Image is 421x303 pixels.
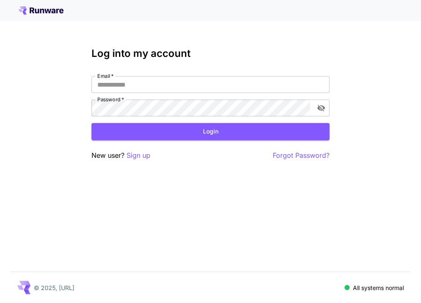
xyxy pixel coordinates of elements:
[34,283,74,292] p: © 2025, [URL]
[273,150,330,161] button: Forgot Password?
[97,72,114,80] label: Email
[91,48,330,59] h3: Log into my account
[353,283,404,292] p: All systems normal
[91,150,150,161] p: New user?
[91,123,330,140] button: Login
[97,96,124,103] label: Password
[127,150,150,161] button: Sign up
[314,100,329,116] button: toggle password visibility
